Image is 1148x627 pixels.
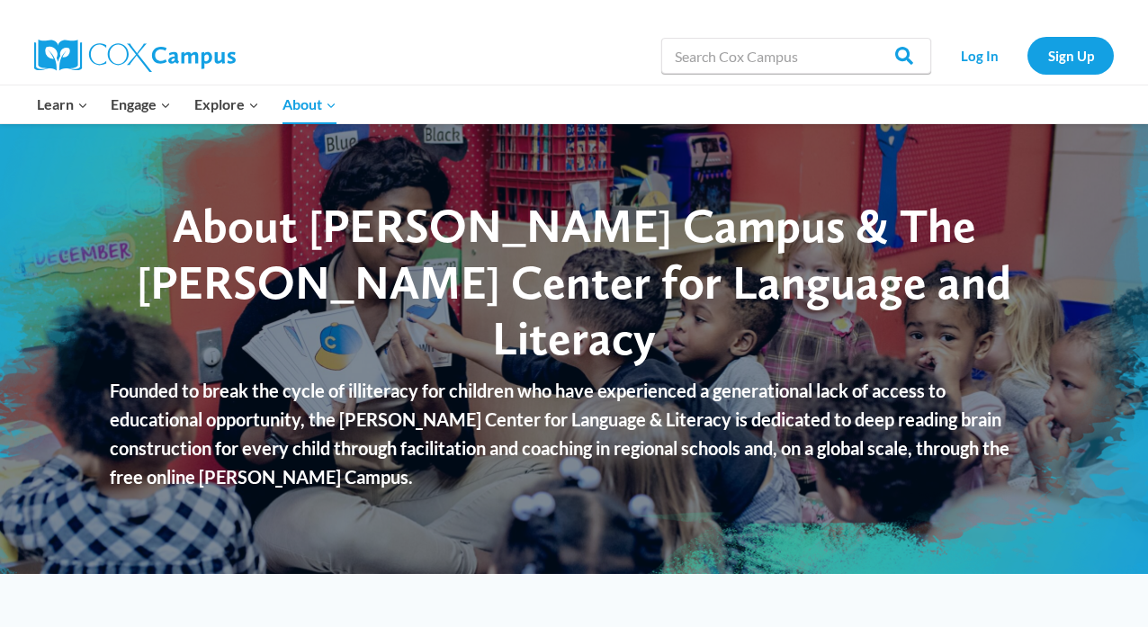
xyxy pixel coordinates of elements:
span: About [PERSON_NAME] Campus & The [PERSON_NAME] Center for Language and Literacy [137,197,1011,366]
span: Learn [37,93,88,116]
nav: Secondary Navigation [940,37,1114,74]
span: About [283,93,336,116]
span: Engage [111,93,171,116]
img: Cox Campus [34,40,236,72]
a: Sign Up [1027,37,1114,74]
a: Log In [940,37,1018,74]
span: Explore [194,93,259,116]
input: Search Cox Campus [661,38,931,74]
nav: Primary Navigation [25,85,347,123]
p: Founded to break the cycle of illiteracy for children who have experienced a generational lack of... [110,376,1037,491]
